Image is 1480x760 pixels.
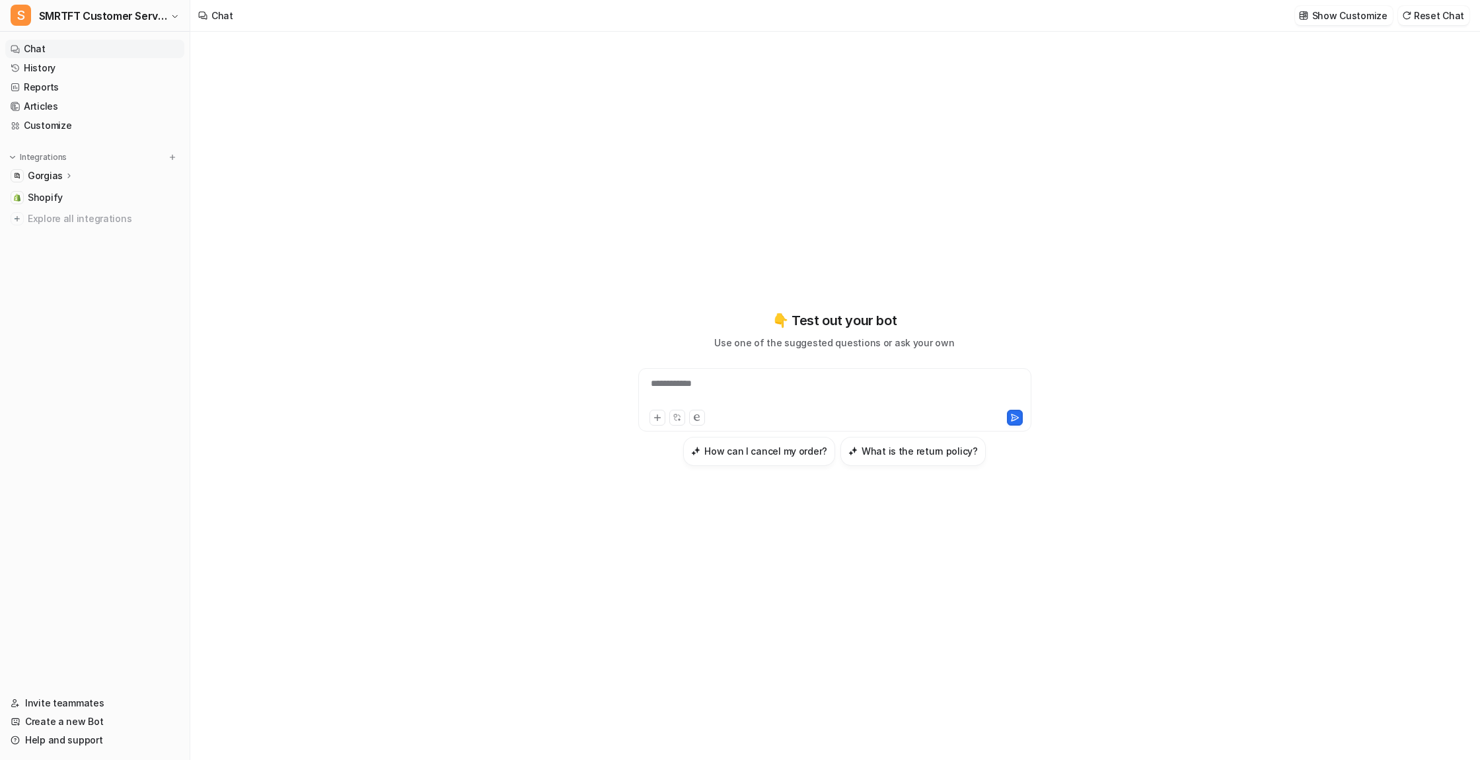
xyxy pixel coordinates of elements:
img: How can I cancel my order? [691,446,700,456]
a: Chat [5,40,184,58]
a: Explore all integrations [5,209,184,228]
span: Shopify [28,191,63,204]
img: explore all integrations [11,212,24,225]
a: History [5,59,184,77]
img: expand menu [8,153,17,162]
img: customize [1299,11,1308,20]
button: Show Customize [1295,6,1393,25]
p: 👇 Test out your bot [772,311,897,330]
span: S [11,5,31,26]
a: ShopifyShopify [5,188,184,207]
button: Reset Chat [1398,6,1469,25]
a: Help and support [5,731,184,749]
img: Shopify [13,194,21,202]
span: SMRTFT Customer Service [39,7,168,25]
img: What is the return policy? [848,446,858,456]
p: Show Customize [1312,9,1387,22]
button: Integrations [5,151,71,164]
div: Chat [211,9,233,22]
a: Invite teammates [5,694,184,712]
a: Reports [5,78,184,96]
span: Explore all integrations [28,208,179,229]
p: Use one of the suggested questions or ask your own [714,336,954,350]
p: Integrations [20,152,67,163]
p: Gorgias [28,169,63,182]
h3: How can I cancel my order? [704,444,827,458]
button: How can I cancel my order?How can I cancel my order? [683,437,835,466]
img: menu_add.svg [168,153,177,162]
a: Articles [5,97,184,116]
a: Create a new Bot [5,712,184,731]
img: reset [1402,11,1411,20]
h3: What is the return policy? [862,444,978,458]
img: Gorgias [13,172,21,180]
button: What is the return policy?What is the return policy? [840,437,986,466]
a: Customize [5,116,184,135]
